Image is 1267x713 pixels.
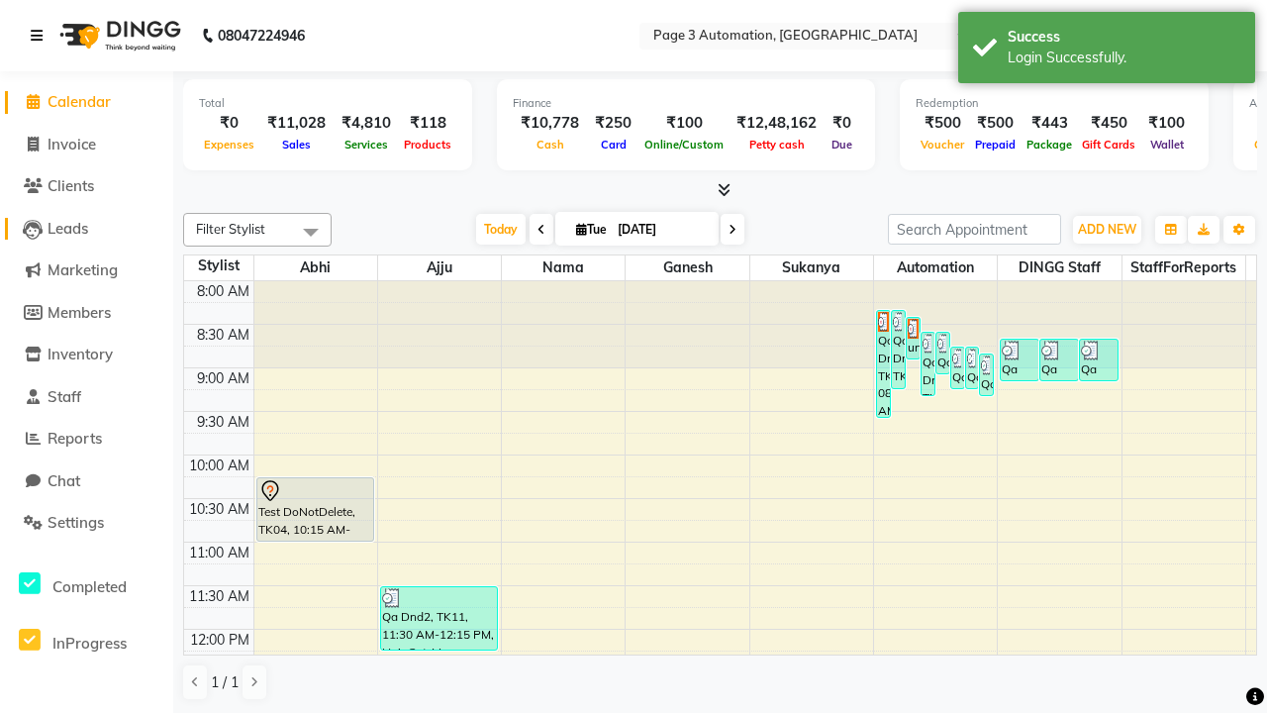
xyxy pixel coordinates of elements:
[399,138,456,152] span: Products
[199,95,456,112] div: Total
[254,255,377,280] span: Abhi
[1073,216,1141,244] button: ADD NEW
[744,138,810,152] span: Petty cash
[52,577,127,596] span: Completed
[936,333,949,373] div: Qa Dnd2, TK20, 08:35 AM-09:05 AM, Hair cut Below 12 years (Boy)
[378,255,501,280] span: Ajju
[596,138,632,152] span: Card
[5,428,168,451] a: Reports
[1001,340,1038,380] div: Qa Dnd2, TK21, 08:40 AM-09:10 AM, Hair Cut By Expert-Men
[50,8,186,63] img: logo
[476,214,526,245] span: Today
[1008,27,1240,48] div: Success
[48,176,94,195] span: Clients
[5,175,168,198] a: Clients
[381,587,497,650] div: Qa Dnd2, TK11, 11:30 AM-12:15 PM, Hair Cut-Men
[998,255,1121,280] span: DINGG Staff
[1122,255,1245,280] span: StaffForReports
[571,222,612,237] span: Tue
[951,348,964,388] div: Qa Dnd2, TK25, 08:45 AM-09:15 AM, Hair Cut By Expert-Men
[1080,340,1118,380] div: Qa Dnd2, TK23, 08:40 AM-09:10 AM, Hair cut Below 12 years (Boy)
[211,672,239,693] span: 1 / 1
[626,255,748,280] span: Ganesh
[587,112,639,135] div: ₹250
[639,112,729,135] div: ₹100
[48,471,80,490] span: Chat
[825,112,859,135] div: ₹0
[513,95,859,112] div: Finance
[185,456,253,476] div: 10:00 AM
[969,112,1022,135] div: ₹500
[193,412,253,433] div: 9:30 AM
[199,138,259,152] span: Expenses
[916,112,969,135] div: ₹500
[399,112,456,135] div: ₹118
[48,92,111,111] span: Calendar
[196,221,265,237] span: Filter Stylist
[892,311,905,388] div: Qa Dnd2, TK24, 08:20 AM-09:15 AM, Special Hair Wash- Men
[874,255,997,280] span: Automation
[1078,222,1136,237] span: ADD NEW
[186,630,253,651] div: 12:00 PM
[907,318,920,358] div: undefined, TK18, 08:25 AM-08:55 AM, Hair cut Below 12 years (Boy)
[639,138,729,152] span: Online/Custom
[184,255,253,276] div: Stylist
[922,333,934,395] div: Qa Dnd2, TK28, 08:35 AM-09:20 AM, Hair Cut-Men
[48,135,96,153] span: Invoice
[532,138,569,152] span: Cash
[970,138,1021,152] span: Prepaid
[5,302,168,325] a: Members
[1145,138,1189,152] span: Wallet
[48,219,88,238] span: Leads
[277,138,316,152] span: Sales
[1022,112,1077,135] div: ₹443
[729,112,825,135] div: ₹12,48,162
[5,512,168,535] a: Settings
[48,429,102,448] span: Reports
[502,255,625,280] span: Nama
[48,513,104,532] span: Settings
[5,91,168,114] a: Calendar
[185,499,253,520] div: 10:30 AM
[218,8,305,63] b: 08047224946
[827,138,857,152] span: Due
[916,95,1193,112] div: Redemption
[1140,112,1193,135] div: ₹100
[5,218,168,241] a: Leads
[48,387,81,406] span: Staff
[5,259,168,282] a: Marketing
[1077,112,1140,135] div: ₹450
[1077,138,1140,152] span: Gift Cards
[193,325,253,346] div: 8:30 AM
[1040,340,1078,380] div: Qa Dnd2, TK22, 08:40 AM-09:10 AM, Hair Cut By Expert-Men
[257,478,373,541] div: Test DoNotDelete, TK04, 10:15 AM-11:00 AM, Hair Cut-Men
[980,355,993,395] div: Qa Dnd2, TK27, 08:50 AM-09:20 AM, Hair Cut By Expert-Men
[259,112,334,135] div: ₹11,028
[48,303,111,322] span: Members
[48,260,118,279] span: Marketing
[5,134,168,156] a: Invoice
[916,138,969,152] span: Voucher
[185,586,253,607] div: 11:30 AM
[199,112,259,135] div: ₹0
[612,215,711,245] input: 2025-09-02
[5,470,168,493] a: Chat
[1008,48,1240,68] div: Login Successfully.
[513,112,587,135] div: ₹10,778
[5,386,168,409] a: Staff
[1022,138,1077,152] span: Package
[193,368,253,389] div: 9:00 AM
[185,543,253,563] div: 11:00 AM
[193,281,253,302] div: 8:00 AM
[334,112,399,135] div: ₹4,810
[52,634,127,653] span: InProgress
[888,214,1061,245] input: Search Appointment
[750,255,873,280] span: Sukanya
[48,345,113,363] span: Inventory
[877,311,890,417] div: Qa Dnd2, TK19, 08:20 AM-09:35 AM, Hair Cut By Expert-Men,Hair Cut-Men
[966,348,979,388] div: Qa Dnd2, TK26, 08:45 AM-09:15 AM, Hair Cut By Expert-Men
[340,138,393,152] span: Services
[5,344,168,366] a: Inventory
